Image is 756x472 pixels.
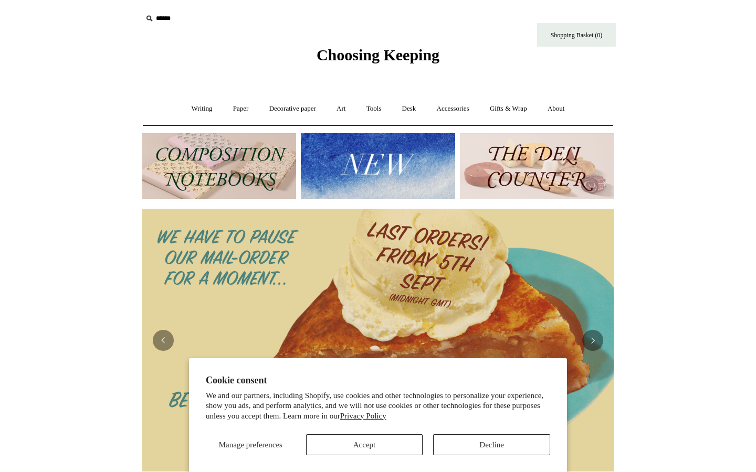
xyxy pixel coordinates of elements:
a: Gifts & Wrap [480,95,537,123]
button: Previous [153,330,174,351]
span: Choosing Keeping [317,46,439,63]
h2: Cookie consent [206,375,550,386]
a: Decorative paper [260,95,325,123]
a: Art [327,95,355,123]
img: The Deli Counter [460,133,614,199]
a: Writing [182,95,222,123]
button: Next [582,330,603,351]
a: Accessories [427,95,479,123]
a: Shopping Basket (0) [537,23,616,47]
a: Paper [224,95,258,123]
img: 202302 Composition ledgers.jpg__PID:69722ee6-fa44-49dd-a067-31375e5d54ec [142,133,296,199]
img: 2025 New Website coming soon.png__PID:95e867f5-3b87-426e-97a5-a534fe0a3431 [142,209,614,471]
button: Accept [306,434,423,455]
a: Desk [393,95,426,123]
button: Manage preferences [206,434,296,455]
button: Decline [433,434,550,455]
a: Tools [357,95,391,123]
a: Choosing Keeping [317,55,439,62]
a: Privacy Policy [340,412,386,420]
a: About [538,95,574,123]
span: Manage preferences [219,441,282,449]
img: New.jpg__PID:f73bdf93-380a-4a35-bcfe-7823039498e1 [301,133,455,199]
p: We and our partners, including Shopify, use cookies and other technologies to personalize your ex... [206,391,550,422]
